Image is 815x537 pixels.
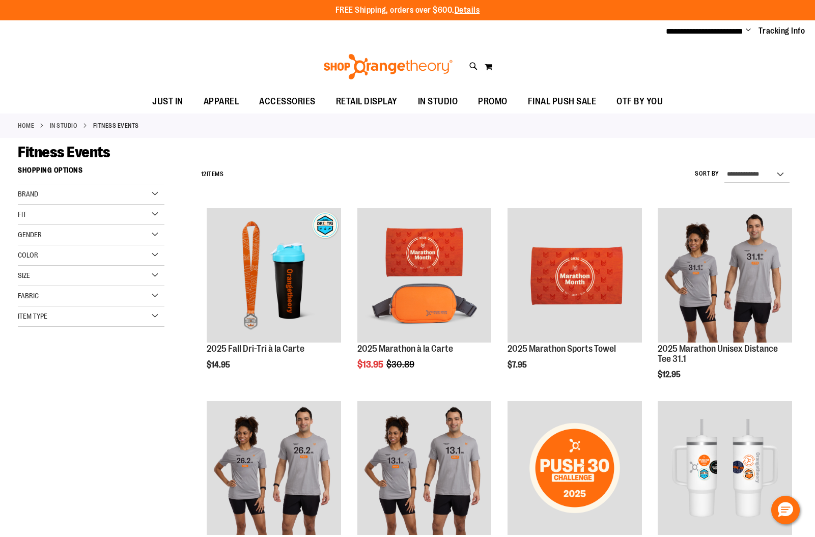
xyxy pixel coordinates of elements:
img: 2025 Marathon à la Carte [357,208,492,343]
span: 12 [201,171,207,178]
img: 2025 Marathon Sports Towel [508,208,642,343]
span: $12.95 [658,370,682,379]
a: 2025 Fall Dri-Tri à la Carte [207,208,341,344]
a: Home [18,121,34,130]
a: JUST IN [142,90,193,114]
div: product [202,203,346,395]
a: OTF 40 oz. Sticker Tumbler [658,401,792,537]
a: 2025 Push 30 Sticker à la Carte - Pack of 12 [508,401,642,537]
a: 2025 Marathon Sports Towel [508,208,642,344]
img: 2025 Fall Dri-Tri à la Carte [207,208,341,343]
span: FINAL PUSH SALE [528,90,597,113]
span: Fit [18,210,26,218]
span: ACCESSORIES [259,90,316,113]
span: IN STUDIO [418,90,458,113]
a: RETAIL DISPLAY [326,90,408,114]
a: APPAREL [193,90,249,114]
h2: Items [201,166,224,182]
a: 2025 Marathon Unisex Distance Tee 13.1 [357,401,492,537]
a: IN STUDIO [50,121,78,130]
a: FINAL PUSH SALE [518,90,607,114]
a: OTF BY YOU [606,90,673,114]
p: FREE Shipping, orders over $600. [335,5,480,16]
img: 2025 Push 30 Sticker à la Carte - Pack of 12 [508,401,642,535]
span: $30.89 [386,359,416,370]
span: Item Type [18,312,47,320]
a: 2025 Marathon à la Carte [357,344,453,354]
span: $13.95 [357,359,385,370]
a: 2025 Marathon Unisex Distance Tee 26.2 [207,401,341,537]
span: Brand [18,190,38,198]
span: $7.95 [508,360,528,370]
span: APPAREL [204,90,239,113]
a: 2025 Marathon Unisex Distance Tee 31.1 [658,344,778,364]
label: Sort By [695,169,719,178]
a: 2025 Fall Dri-Tri à la Carte [207,344,304,354]
span: Fabric [18,292,39,300]
a: 2025 Marathon Unisex Distance Tee 31.1 [658,208,792,344]
span: PROMO [478,90,508,113]
span: RETAIL DISPLAY [336,90,398,113]
a: IN STUDIO [408,90,468,113]
img: OTF 40 oz. Sticker Tumbler [658,401,792,535]
div: product [352,203,497,395]
a: Tracking Info [758,25,805,37]
a: Details [455,6,480,15]
img: 2025 Marathon Unisex Distance Tee 26.2 [207,401,341,535]
a: ACCESSORIES [249,90,326,114]
button: Hello, have a question? Let’s chat. [771,496,800,524]
span: Color [18,251,38,259]
span: JUST IN [152,90,183,113]
span: Gender [18,231,42,239]
img: 2025 Marathon Unisex Distance Tee 13.1 [357,401,492,535]
div: product [653,203,797,405]
span: Size [18,271,30,279]
div: product [502,203,647,395]
img: Shop Orangetheory [322,54,454,79]
a: 2025 Marathon Sports Towel [508,344,616,354]
strong: Fitness Events [93,121,139,130]
strong: Shopping Options [18,161,164,184]
span: Fitness Events [18,144,110,161]
span: OTF BY YOU [616,90,663,113]
button: Account menu [746,26,751,36]
img: 2025 Marathon Unisex Distance Tee 31.1 [658,208,792,343]
a: 2025 Marathon à la Carte [357,208,492,344]
span: $14.95 [207,360,232,370]
a: PROMO [468,90,518,114]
